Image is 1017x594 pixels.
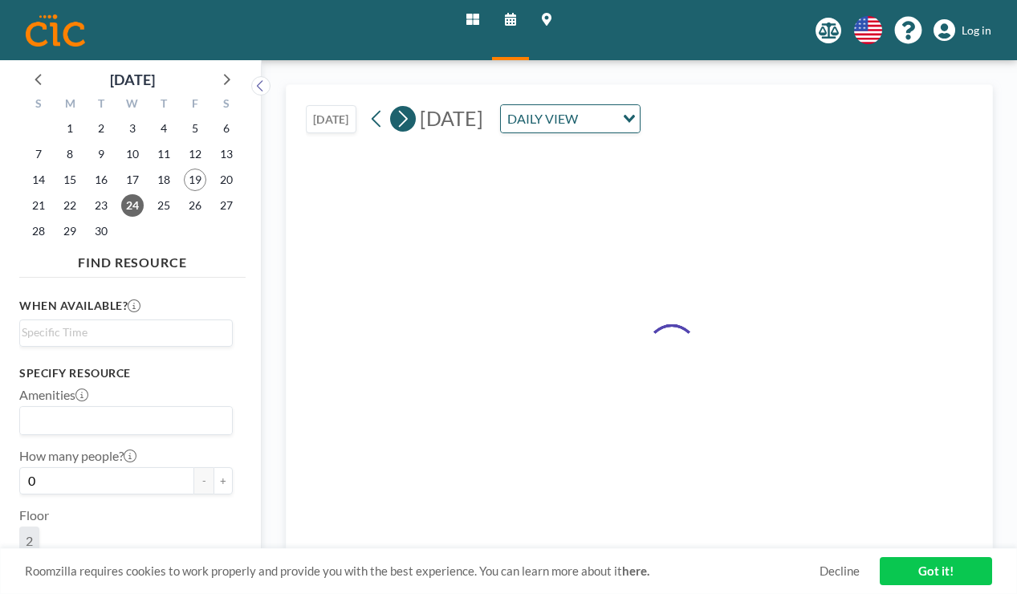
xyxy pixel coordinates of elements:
span: Monday, September 1, 2025 [59,117,81,140]
span: Thursday, September 25, 2025 [153,194,175,217]
a: Decline [820,563,860,579]
button: + [214,467,233,494]
label: How many people? [19,448,136,464]
span: [DATE] [420,106,483,130]
span: Monday, September 29, 2025 [59,220,81,242]
span: Monday, September 15, 2025 [59,169,81,191]
a: here. [622,563,649,578]
span: Friday, September 19, 2025 [184,169,206,191]
span: Thursday, September 11, 2025 [153,143,175,165]
span: Friday, September 5, 2025 [184,117,206,140]
span: DAILY VIEW [504,108,581,129]
div: T [86,95,117,116]
span: Wednesday, September 17, 2025 [121,169,144,191]
h3: Specify resource [19,366,233,380]
span: Friday, September 12, 2025 [184,143,206,165]
span: Tuesday, September 30, 2025 [90,220,112,242]
span: Roomzilla requires cookies to work properly and provide you with the best experience. You can lea... [25,563,820,579]
span: Sunday, September 7, 2025 [27,143,50,165]
span: Friday, September 26, 2025 [184,194,206,217]
div: S [210,95,242,116]
span: Saturday, September 20, 2025 [215,169,238,191]
span: 2 [26,533,33,549]
a: Log in [934,19,991,42]
span: Tuesday, September 16, 2025 [90,169,112,191]
span: Tuesday, September 2, 2025 [90,117,112,140]
div: S [23,95,55,116]
span: Tuesday, September 23, 2025 [90,194,112,217]
label: Floor [19,507,49,523]
div: T [148,95,179,116]
div: Search for option [20,320,232,344]
span: Tuesday, September 9, 2025 [90,143,112,165]
img: organization-logo [26,14,85,47]
div: F [179,95,210,116]
span: Saturday, September 6, 2025 [215,117,238,140]
input: Search for option [583,108,613,129]
span: Thursday, September 4, 2025 [153,117,175,140]
h4: FIND RESOURCE [19,248,246,271]
span: Saturday, September 27, 2025 [215,194,238,217]
span: Sunday, September 14, 2025 [27,169,50,191]
div: M [55,95,86,116]
span: Thursday, September 18, 2025 [153,169,175,191]
span: Monday, September 22, 2025 [59,194,81,217]
span: Sunday, September 28, 2025 [27,220,50,242]
button: - [194,467,214,494]
div: W [117,95,148,116]
span: Log in [962,23,991,38]
div: [DATE] [110,68,155,91]
span: Wednesday, September 3, 2025 [121,117,144,140]
span: Wednesday, September 10, 2025 [121,143,144,165]
label: Amenities [19,387,88,403]
a: Got it! [880,557,992,585]
button: [DATE] [306,105,356,133]
input: Search for option [22,410,223,431]
span: Monday, September 8, 2025 [59,143,81,165]
input: Search for option [22,323,223,341]
span: Sunday, September 21, 2025 [27,194,50,217]
div: Search for option [501,105,640,132]
span: Wednesday, September 24, 2025 [121,194,144,217]
span: Saturday, September 13, 2025 [215,143,238,165]
div: Search for option [20,407,232,434]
